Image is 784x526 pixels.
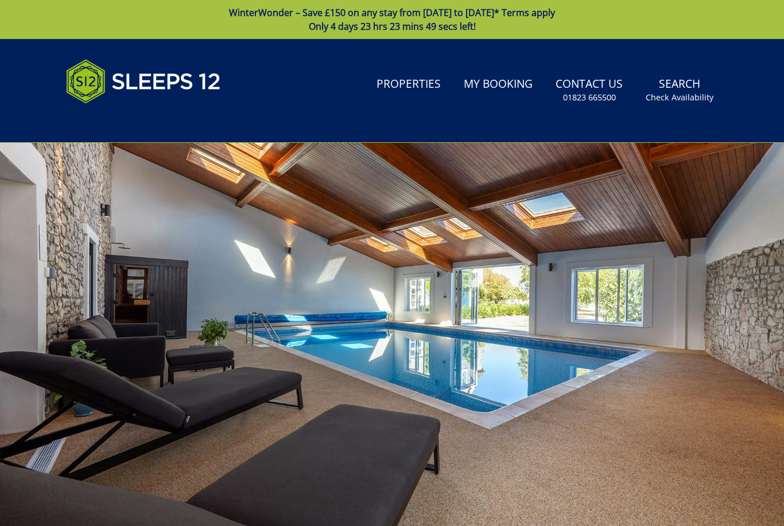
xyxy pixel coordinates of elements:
small: Check Availability [646,92,713,103]
a: SearchCheck Availability [641,72,718,109]
a: Properties [372,72,445,98]
a: Contact Us01823 665500 [551,72,627,109]
span: Only 4 days 23 hrs 23 mins 49 secs left! [309,20,476,33]
img: Sleeps 12 [66,53,221,110]
small: 01823 665500 [563,92,616,103]
a: My Booking [459,72,537,98]
iframe: Customer reviews powered by Trustpilot [60,117,181,127]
